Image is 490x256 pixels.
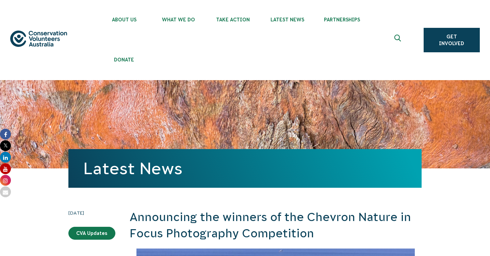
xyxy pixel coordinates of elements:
time: [DATE] [68,209,115,217]
a: CVA Updates [68,227,115,240]
a: Latest News [83,159,182,178]
img: logo.svg [10,31,67,47]
span: Expand search box [394,35,403,45]
span: About Us [97,17,151,22]
span: Take Action [206,17,260,22]
span: Latest News [260,17,315,22]
button: Expand search box Close search box [390,32,407,48]
a: Get Involved [424,28,480,52]
h2: Announcing the winners of the Chevron Nature in Focus Photography Competition [130,209,422,241]
span: Partnerships [315,17,369,22]
span: Donate [97,57,151,62]
span: What We Do [151,17,206,22]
